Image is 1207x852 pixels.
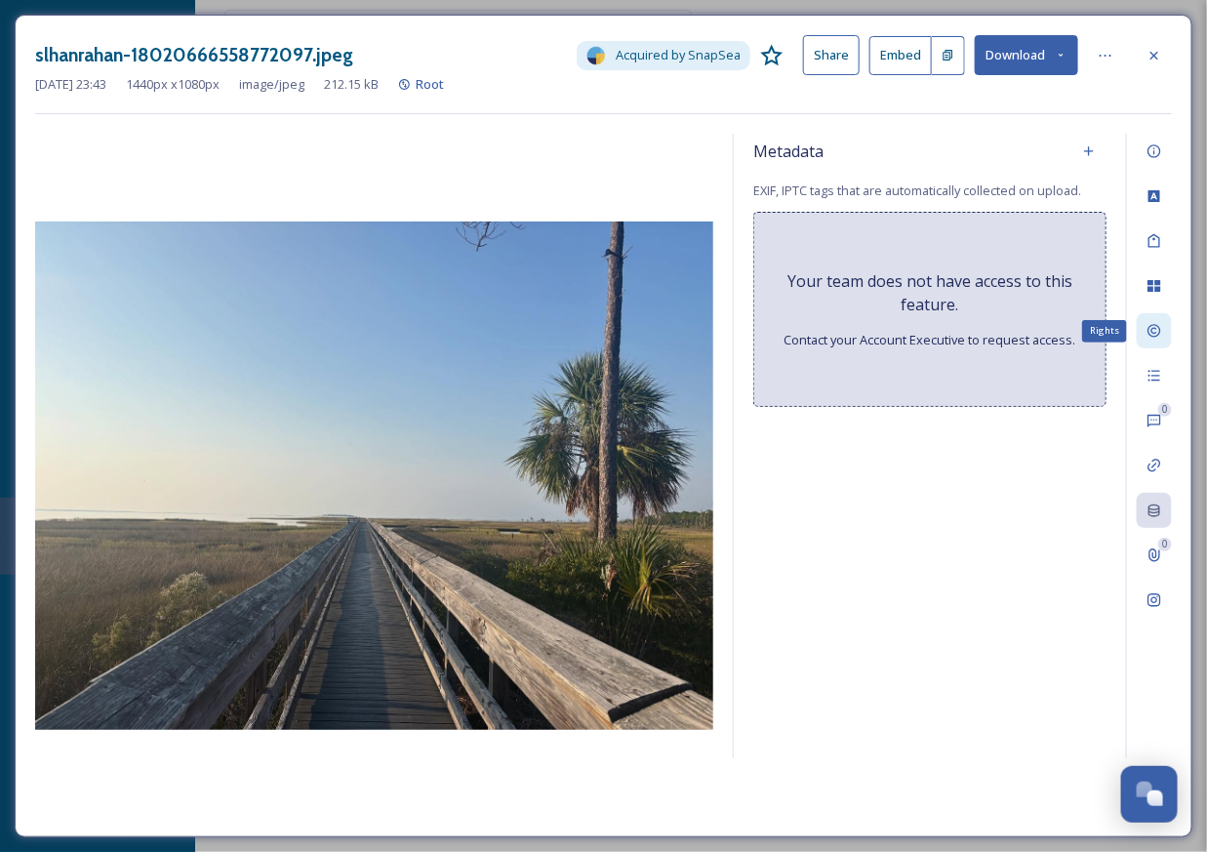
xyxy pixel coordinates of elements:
h3: slhanrahan-18020666558772097.jpeg [35,41,353,69]
span: image/jpeg [239,75,304,94]
button: Open Chat [1121,766,1178,823]
span: Metadata [753,140,824,163]
span: Acquired by SnapSea [616,46,741,64]
span: 1440 px x 1080 px [126,75,220,94]
img: slhanrahan-18020666558772097.jpeg [35,222,713,730]
div: 0 [1158,538,1172,551]
button: Embed [869,36,932,75]
div: Rights [1082,320,1127,342]
span: EXIF, IPTC tags that are automatically collected on upload. [753,182,1081,199]
span: Contact your Account Executive to request access. [785,331,1076,349]
button: Share [803,35,860,75]
span: 212.15 kB [324,75,379,94]
div: 0 [1158,403,1172,417]
span: [DATE] 23:43 [35,75,106,94]
span: Your team does not have access to this feature. [774,269,1086,316]
img: snapsea-logo.png [586,46,606,65]
button: Download [975,35,1078,75]
span: Root [416,75,444,93]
